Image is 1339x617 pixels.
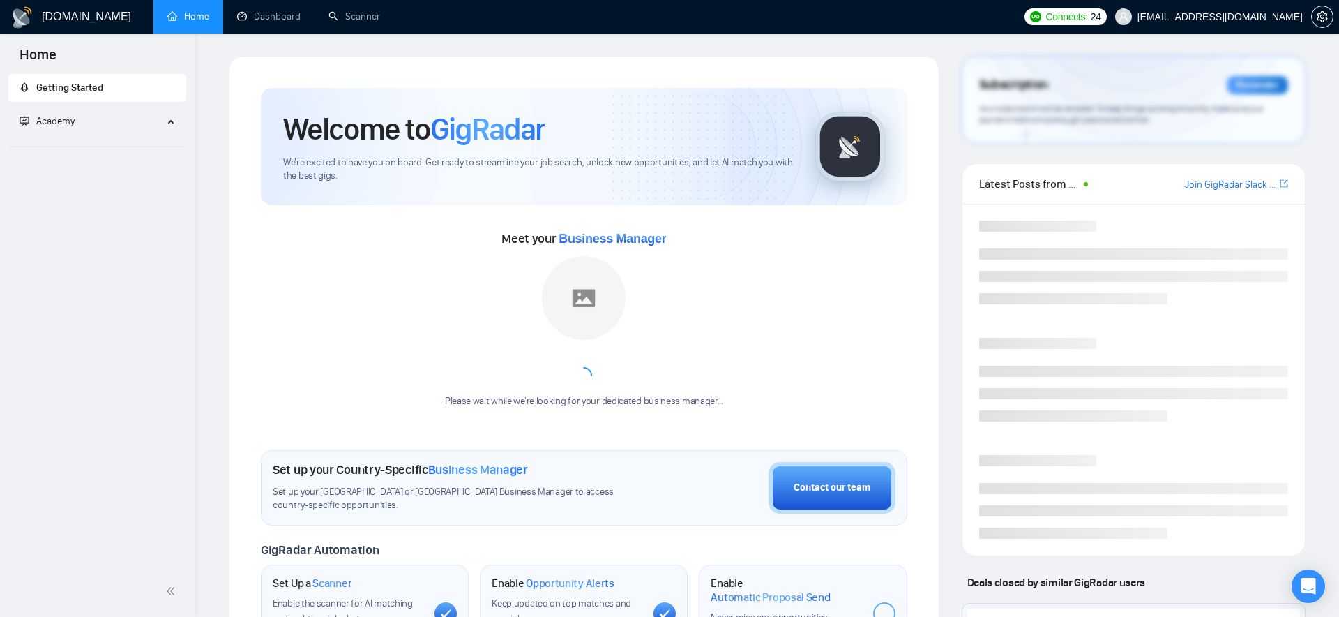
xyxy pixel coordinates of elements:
span: Subscription [979,73,1048,97]
span: Scanner [312,577,351,590]
span: Academy [20,115,75,127]
span: Home [8,45,68,74]
div: Open Intercom Messenger [1292,570,1325,603]
img: logo [11,6,33,29]
span: Business Manager [428,462,528,477]
button: Contact our team [769,462,895,514]
span: export [1280,178,1288,189]
div: Contact our team [794,480,870,496]
span: setting [1312,11,1333,22]
span: 24 [1091,9,1101,24]
li: Getting Started [8,74,186,102]
span: GigRadar Automation [261,542,379,558]
span: Getting Started [36,82,103,94]
a: dashboardDashboard [237,10,301,22]
span: Business Manager [559,232,666,246]
span: rocket [20,82,29,92]
span: Meet your [501,231,666,246]
span: Connects: [1045,9,1087,24]
h1: Set up your Country-Specific [273,462,528,477]
span: Latest Posts from the GigRadar Community [979,175,1080,193]
h1: Welcome to [283,110,545,148]
button: setting [1311,6,1333,28]
a: export [1280,177,1288,191]
span: loading [573,364,596,387]
img: gigradar-logo.png [815,112,885,181]
a: homeHome [167,10,209,22]
span: GigRadar [430,110,545,148]
span: Academy [36,115,75,127]
span: Deals closed by similar GigRadar users [962,570,1151,595]
a: Join GigRadar Slack Community [1185,177,1277,193]
img: upwork-logo.png [1030,11,1041,22]
a: setting [1311,11,1333,22]
h1: Enable [711,577,861,604]
h1: Set Up a [273,577,351,590]
img: placeholder.png [542,256,626,340]
div: Please wait while we're looking for your dedicated business manager... [437,395,732,408]
span: double-left [166,584,180,598]
div: Reminder [1227,76,1288,94]
a: searchScanner [328,10,380,22]
span: We're excited to have you on board. Get ready to streamline your job search, unlock new opportuni... [283,156,793,183]
span: Opportunity Alerts [526,577,614,590]
li: Academy Homepage [8,141,186,150]
span: Automatic Proposal Send [711,590,830,604]
span: fund-projection-screen [20,116,29,126]
span: Set up your [GEOGRAPHIC_DATA] or [GEOGRAPHIC_DATA] Business Manager to access country-specific op... [273,486,646,512]
span: user [1119,12,1128,22]
span: Your subscription will be renewed. To keep things running smoothly, make sure your payment method... [979,103,1264,126]
h1: Enable [492,577,614,590]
